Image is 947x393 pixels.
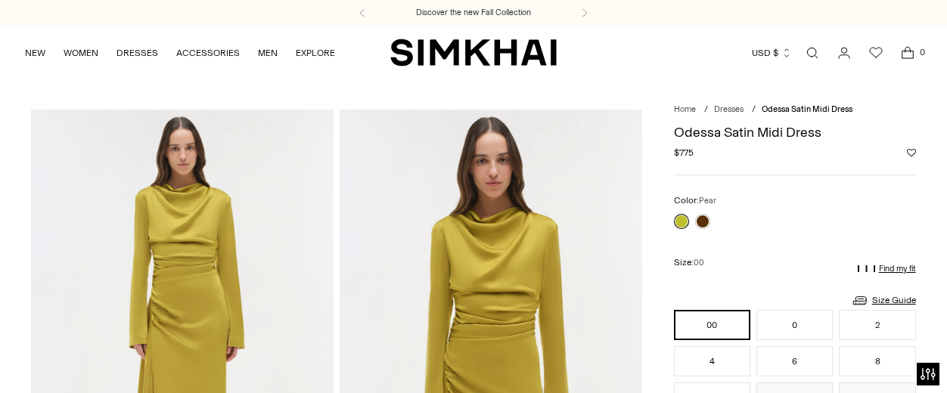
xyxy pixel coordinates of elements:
[674,255,704,270] label: Size:
[25,36,45,70] a: NEW
[699,196,716,206] span: Pear
[756,346,833,376] button: 6
[797,38,827,68] a: Open search modal
[851,291,916,310] a: Size Guide
[762,104,852,114] span: Odessa Satin Midi Dress
[861,38,891,68] a: Wishlist
[258,36,278,70] a: MEN
[674,104,696,114] a: Home
[756,310,833,340] button: 0
[907,148,916,157] button: Add to Wishlist
[829,38,859,68] a: Go to the account page
[893,38,923,68] a: Open cart modal
[839,310,915,340] button: 2
[296,36,335,70] a: EXPLORE
[12,336,152,381] iframe: Sign Up via Text for Offers
[839,346,915,376] button: 8
[674,104,916,116] nav: breadcrumbs
[674,146,694,159] span: $775
[694,258,704,268] span: 00
[752,36,792,70] button: USD $
[176,36,240,70] a: ACCESSORIES
[704,104,708,116] div: /
[390,38,557,67] a: SIMKHAI
[674,125,916,139] h1: Odessa Satin Midi Dress
[714,104,744,114] a: Dresses
[64,36,98,70] a: WOMEN
[674,346,750,376] button: 4
[752,104,756,116] div: /
[116,36,158,70] a: DRESSES
[915,45,929,59] span: 0
[674,193,716,208] label: Color:
[674,310,750,340] button: 00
